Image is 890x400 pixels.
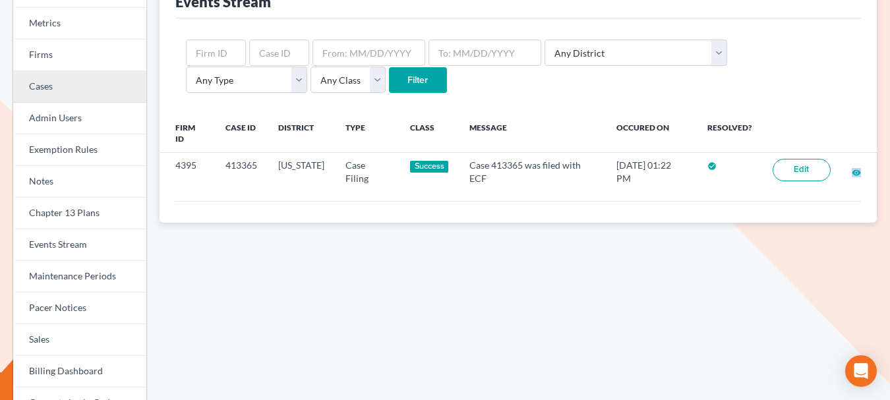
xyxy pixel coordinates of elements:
th: Case ID [215,115,268,153]
td: Case 413365 was filed with ECF [459,153,606,191]
a: Billing Dashboard [13,356,146,387]
td: Case Filing [335,153,400,191]
i: visibility [852,168,861,177]
a: Admin Users [13,103,146,134]
input: To: MM/DD/YYYY [429,40,541,66]
th: District [268,115,335,153]
a: Sales [13,324,146,356]
input: Case ID [249,40,309,66]
th: Type [335,115,400,153]
th: Message [459,115,606,153]
th: Occured On [606,115,697,153]
input: Filter [389,67,447,94]
div: Open Intercom Messenger [845,355,877,387]
td: 413365 [215,153,268,191]
a: Cases [13,71,146,103]
a: Notes [13,166,146,198]
th: Resolved? [697,115,762,153]
th: Firm ID [160,115,215,153]
td: [DATE] 01:22 PM [606,153,697,191]
input: From: MM/DD/YYYY [312,40,425,66]
td: [US_STATE] [268,153,335,191]
div: Success [410,161,448,173]
a: Edit [773,159,831,181]
a: Firms [13,40,146,71]
a: visibility [852,166,861,177]
th: Class [400,115,459,153]
a: Pacer Notices [13,293,146,324]
a: Maintenance Periods [13,261,146,293]
a: Exemption Rules [13,134,146,166]
input: Firm ID [186,40,246,66]
td: 4395 [160,153,215,191]
a: Metrics [13,8,146,40]
a: Chapter 13 Plans [13,198,146,229]
a: Events Stream [13,229,146,261]
i: check_circle [707,161,717,171]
